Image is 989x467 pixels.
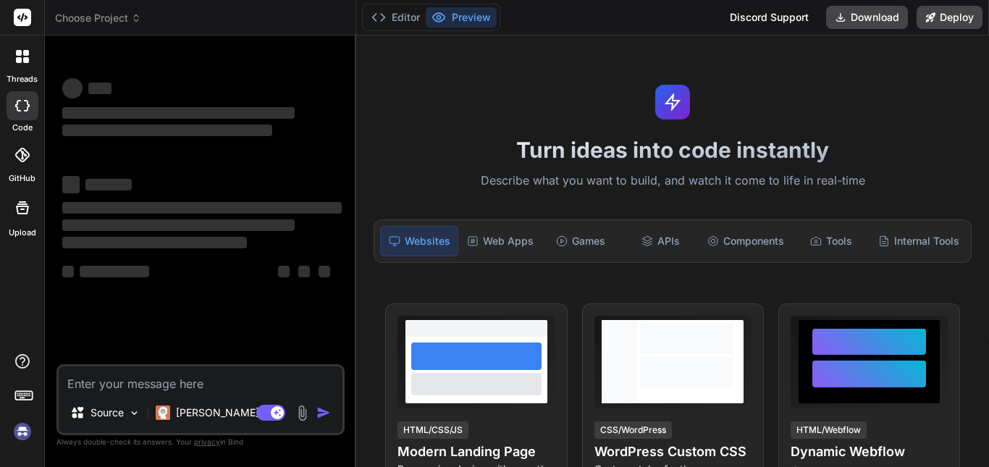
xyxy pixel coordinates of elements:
[702,226,790,256] div: Components
[917,6,982,29] button: Deploy
[366,7,426,28] button: Editor
[380,226,458,256] div: Websites
[62,125,272,136] span: ‌
[9,227,36,239] label: Upload
[80,266,149,277] span: ‌
[319,266,330,277] span: ‌
[10,419,35,444] img: signin
[461,226,539,256] div: Web Apps
[62,78,83,98] span: ‌
[622,226,699,256] div: APIs
[298,266,310,277] span: ‌
[721,6,817,29] div: Discord Support
[88,83,111,94] span: ‌
[55,11,141,25] span: Choose Project
[397,442,555,462] h4: Modern Landing Page
[194,437,220,446] span: privacy
[594,442,752,462] h4: WordPress Custom CSS
[7,73,38,85] label: threads
[365,172,980,190] p: Describe what you want to build, and watch it come to life in real-time
[826,6,908,29] button: Download
[62,202,342,214] span: ‌
[62,237,247,248] span: ‌
[426,7,497,28] button: Preview
[542,226,619,256] div: Games
[365,137,980,163] h1: Turn ideas into code instantly
[62,107,295,119] span: ‌
[56,435,345,449] p: Always double-check its answers. Your in Bind
[128,407,140,419] img: Pick Models
[791,421,867,439] div: HTML/Webflow
[176,405,284,420] p: [PERSON_NAME] 4 S..
[793,226,870,256] div: Tools
[294,405,311,421] img: attachment
[872,226,965,256] div: Internal Tools
[62,219,295,231] span: ‌
[62,266,74,277] span: ‌
[397,421,468,439] div: HTML/CSS/JS
[91,405,124,420] p: Source
[594,421,672,439] div: CSS/WordPress
[9,172,35,185] label: GitHub
[85,179,132,190] span: ‌
[278,266,290,277] span: ‌
[62,176,80,193] span: ‌
[12,122,33,134] label: code
[316,405,331,420] img: icon
[156,405,170,420] img: Claude 4 Sonnet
